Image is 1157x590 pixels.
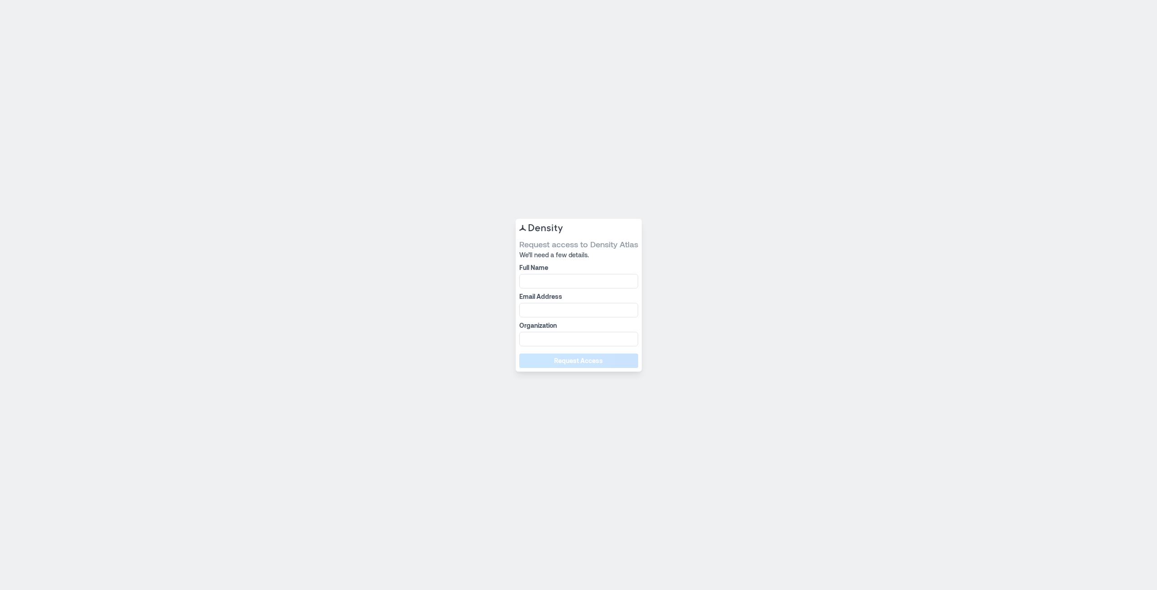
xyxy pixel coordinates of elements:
button: Request Access [519,354,638,368]
label: Organization [519,321,636,330]
span: Request Access [554,356,603,365]
span: We’ll need a few details. [519,250,638,260]
span: Request access to Density Atlas [519,239,638,250]
label: Email Address [519,292,636,301]
label: Full Name [519,263,636,272]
